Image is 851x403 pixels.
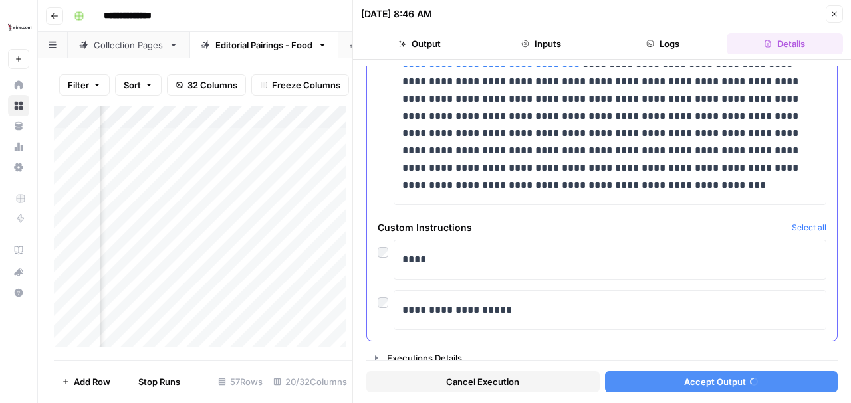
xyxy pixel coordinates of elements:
[361,33,477,54] button: Output
[68,32,189,58] a: Collection Pages
[213,371,268,392] div: 57 Rows
[366,371,600,392] button: Cancel Execution
[8,95,29,116] a: Browse
[268,371,352,392] div: 20/32 Columns
[338,32,460,58] a: Editorial - Luxury
[8,282,29,303] button: Help + Support
[54,371,118,392] button: Add Row
[378,221,787,234] span: Custom Instructions
[792,221,826,234] button: Select all
[94,39,164,52] div: Collection Pages
[189,32,338,58] a: Editorial Pairings - Food
[167,74,246,96] button: 32 Columns
[8,15,32,39] img: Wine Logo
[361,7,432,21] div: [DATE] 8:46 AM
[367,347,837,368] button: Executions Details
[8,261,29,282] button: What's new?
[59,74,110,96] button: Filter
[8,136,29,157] a: Usage
[684,375,746,388] span: Accept Output
[138,375,180,388] span: Stop Runs
[8,157,29,178] a: Settings
[483,33,599,54] button: Inputs
[74,375,110,388] span: Add Row
[215,39,312,52] div: Editorial Pairings - Food
[8,240,29,261] a: AirOps Academy
[68,78,89,92] span: Filter
[605,371,838,392] button: Accept Output
[187,78,237,92] span: 32 Columns
[251,74,349,96] button: Freeze Columns
[8,11,29,44] button: Workspace: Wine
[272,78,340,92] span: Freeze Columns
[446,375,519,388] span: Cancel Execution
[605,33,721,54] button: Logs
[9,262,29,282] div: What's new?
[727,33,843,54] button: Details
[124,78,141,92] span: Sort
[8,116,29,137] a: Your Data
[115,74,162,96] button: Sort
[387,351,829,364] div: Executions Details
[118,371,188,392] button: Stop Runs
[8,74,29,96] a: Home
